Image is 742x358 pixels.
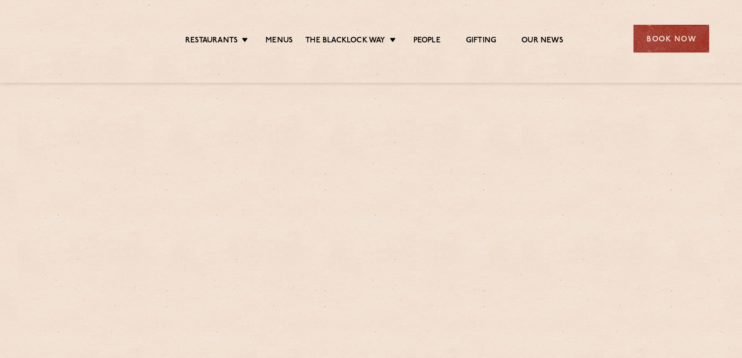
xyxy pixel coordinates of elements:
[305,36,385,47] a: The Blacklock Way
[266,36,293,47] a: Menus
[413,36,441,47] a: People
[185,36,238,47] a: Restaurants
[633,25,709,53] div: Book Now
[466,36,496,47] a: Gifting
[33,10,120,68] img: svg%3E
[521,36,563,47] a: Our News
